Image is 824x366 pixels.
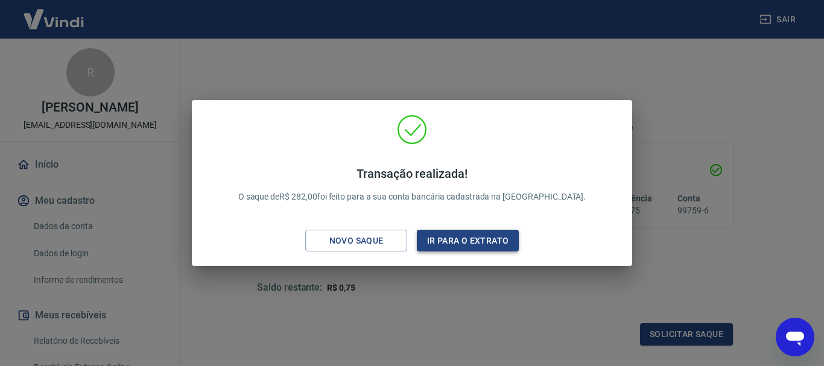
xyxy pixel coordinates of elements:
p: O saque de R$ 282,00 foi feito para a sua conta bancária cadastrada na [GEOGRAPHIC_DATA]. [238,166,586,203]
button: Novo saque [305,230,407,252]
iframe: Botão para abrir a janela de mensagens [776,318,814,356]
button: Ir para o extrato [417,230,519,252]
h4: Transação realizada! [238,166,586,181]
div: Novo saque [315,233,398,248]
